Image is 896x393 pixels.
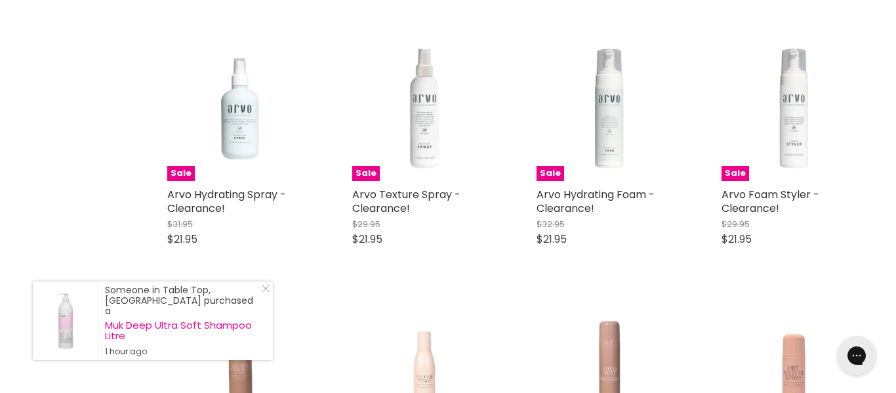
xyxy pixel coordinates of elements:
[722,166,749,181] span: Sale
[256,285,270,298] a: Close Notification
[105,285,260,357] div: Someone in Table Top, [GEOGRAPHIC_DATA] purchased a
[105,346,260,357] small: 1 hour ago
[167,232,197,247] span: $21.95
[352,35,498,181] a: Arvo Texture Spray - Clearance!Sale
[830,331,883,380] iframe: Gorgias live chat messenger
[722,187,819,216] a: Arvo Foam Styler - Clearance!
[167,218,193,230] span: $31.95
[352,218,380,230] span: $29.95
[537,35,682,181] img: Arvo Hydrating Foam - Clearance!
[352,166,380,181] span: Sale
[537,232,567,247] span: $21.95
[722,35,867,181] a: Arvo Foam Styler - Clearance!Sale
[537,35,682,181] a: Arvo Hydrating Foam - Clearance!Sale
[105,320,260,341] a: Muk Deep Ultra Soft Shampoo Litre
[167,35,313,181] a: Arvo Hydrating Spray - Clearance!Sale
[352,187,460,216] a: Arvo Texture Spray - Clearance!
[167,166,195,181] span: Sale
[167,35,313,181] img: Arvo Hydrating Spray - Clearance!
[722,218,750,230] span: $29.95
[352,35,498,181] img: Arvo Texture Spray - Clearance!
[537,187,655,216] a: Arvo Hydrating Foam - Clearance!
[537,218,565,230] span: $32.95
[352,232,382,247] span: $21.95
[262,285,270,293] svg: Close Icon
[722,35,867,181] img: Arvo Foam Styler - Clearance!
[722,232,752,247] span: $21.95
[33,281,98,360] a: Visit product page
[537,166,564,181] span: Sale
[167,187,286,216] a: Arvo Hydrating Spray - Clearance!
